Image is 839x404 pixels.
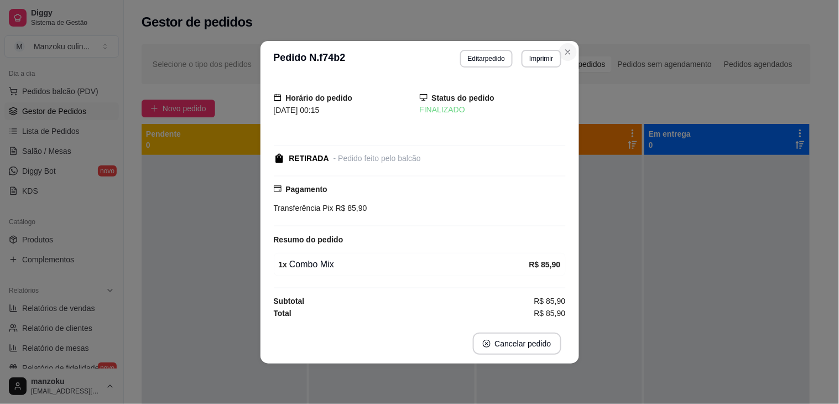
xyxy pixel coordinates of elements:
button: Close [559,43,577,61]
span: R$ 85,90 [534,307,566,319]
strong: Subtotal [274,297,305,305]
strong: Status do pedido [432,94,495,102]
div: FINALIZADO [420,104,566,116]
span: R$ 85,90 [534,295,566,307]
h3: Pedido N. f74b2 [274,50,346,68]
span: calendar [274,94,282,101]
span: R$ 85,90 [333,204,367,213]
div: RETIRADA [289,153,329,164]
span: Transferência Pix [274,204,333,213]
div: - Pedido feito pelo balcão [333,153,421,164]
button: Imprimir [522,50,561,68]
strong: 1 x [279,260,288,269]
span: [DATE] 00:15 [274,106,320,115]
span: credit-card [274,185,282,193]
button: Editarpedido [460,50,513,68]
span: desktop [420,94,428,101]
button: close-circleCancelar pedido [473,333,561,355]
strong: R$ 85,90 [529,260,561,269]
strong: Horário do pedido [286,94,353,102]
span: close-circle [483,340,491,348]
strong: Pagamento [286,185,327,194]
strong: Resumo do pedido [274,235,343,244]
strong: Total [274,309,291,318]
div: Combo Mix [279,258,529,271]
